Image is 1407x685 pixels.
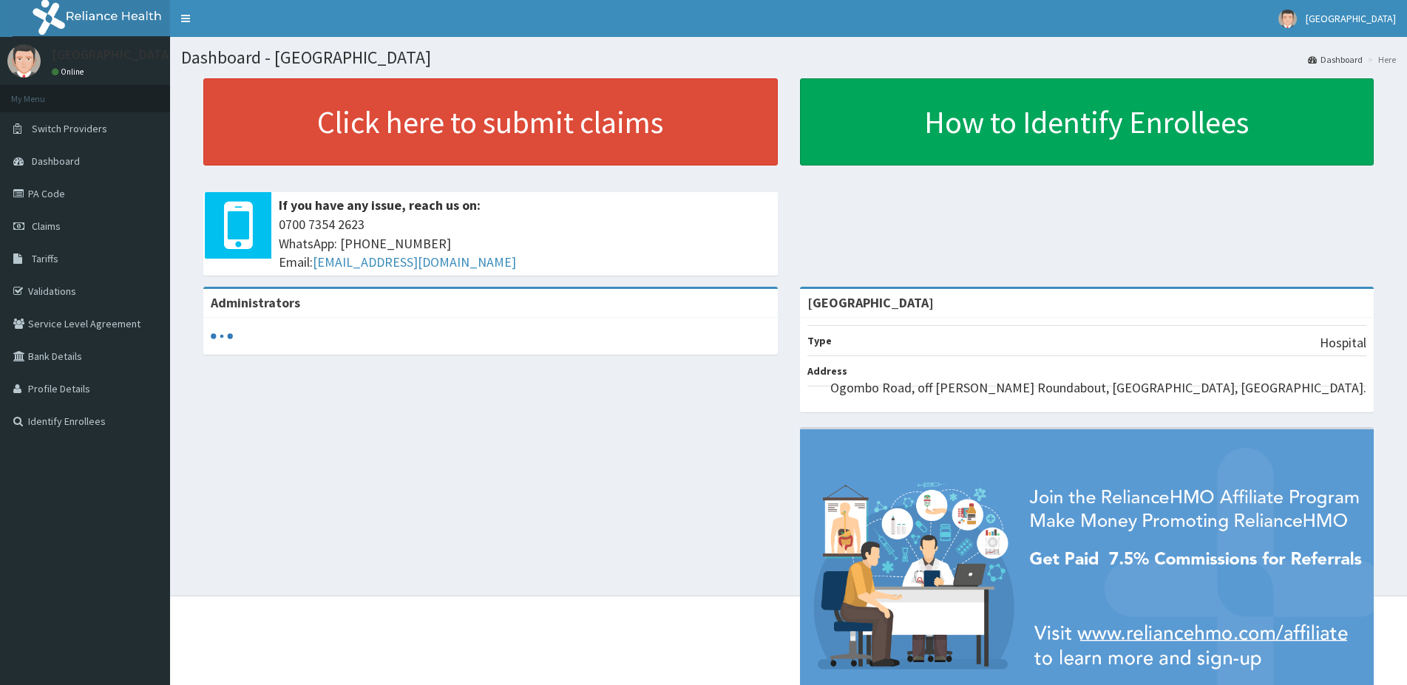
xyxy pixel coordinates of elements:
[32,154,80,168] span: Dashboard
[32,122,107,135] span: Switch Providers
[211,294,300,311] b: Administrators
[1278,10,1297,28] img: User Image
[7,44,41,78] img: User Image
[32,252,58,265] span: Tariffs
[279,197,481,214] b: If you have any issue, reach us on:
[313,253,516,270] a: [EMAIL_ADDRESS][DOMAIN_NAME]
[52,48,174,61] p: [GEOGRAPHIC_DATA]
[32,219,61,233] span: Claims
[830,378,1366,398] p: Ogombo Road, off [PERSON_NAME] Roundabout, [GEOGRAPHIC_DATA], [GEOGRAPHIC_DATA].
[181,48,1396,67] h1: Dashboard - [GEOGRAPHIC_DATA]
[52,67,87,77] a: Online
[807,334,832,347] b: Type
[800,78,1374,166] a: How to Identify Enrollees
[1306,12,1396,25] span: [GEOGRAPHIC_DATA]
[1308,53,1363,66] a: Dashboard
[1364,53,1396,66] li: Here
[211,325,233,347] svg: audio-loading
[203,78,778,166] a: Click here to submit claims
[279,215,770,272] span: 0700 7354 2623 WhatsApp: [PHONE_NUMBER] Email:
[807,294,934,311] strong: [GEOGRAPHIC_DATA]
[1320,333,1366,352] p: Hospital
[807,364,847,378] b: Address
